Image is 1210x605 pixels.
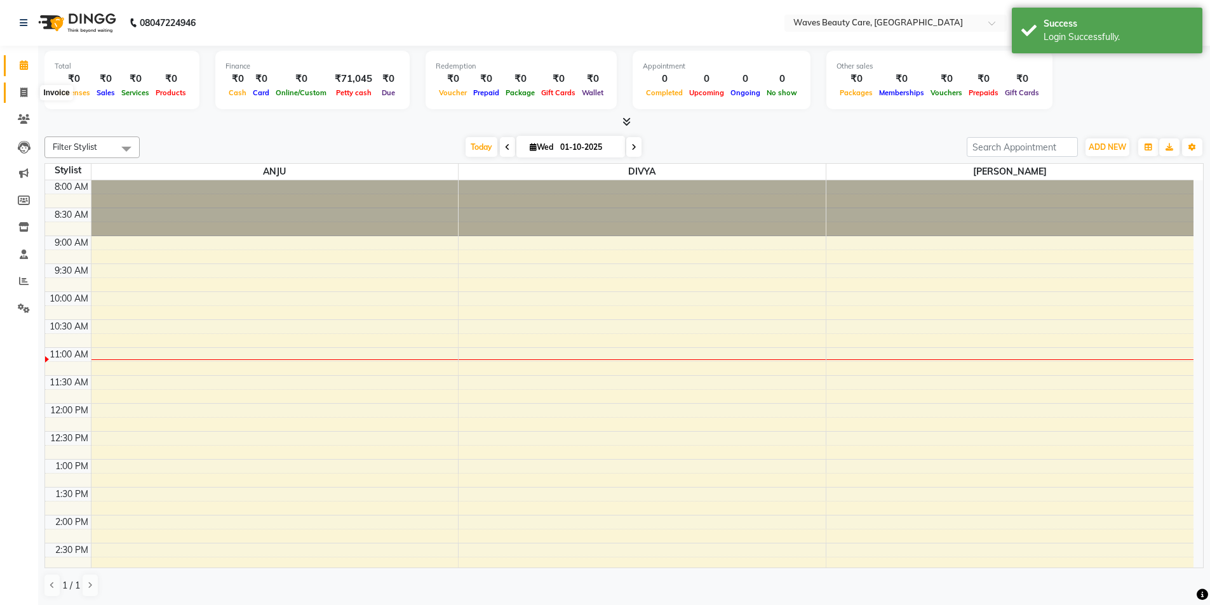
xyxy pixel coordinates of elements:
[53,460,91,473] div: 1:00 PM
[53,488,91,501] div: 1:30 PM
[1086,138,1129,156] button: ADD NEW
[1044,30,1193,44] div: Login Successfully.
[52,236,91,249] div: 9:00 AM
[837,61,1042,72] div: Other sales
[1044,17,1193,30] div: Success
[152,88,189,97] span: Products
[967,137,1078,157] input: Search Appointment
[763,88,800,97] span: No show
[556,138,620,157] input: 2025-10-01
[643,61,800,72] div: Appointment
[118,72,152,86] div: ₹0
[643,88,686,97] span: Completed
[436,88,470,97] span: Voucher
[436,61,607,72] div: Redemption
[470,88,502,97] span: Prepaid
[538,88,579,97] span: Gift Cards
[93,88,118,97] span: Sales
[47,348,91,361] div: 11:00 AM
[333,88,375,97] span: Petty cash
[53,543,91,557] div: 2:30 PM
[52,208,91,222] div: 8:30 AM
[272,72,330,86] div: ₹0
[48,432,91,445] div: 12:30 PM
[1002,88,1042,97] span: Gift Cards
[837,72,876,86] div: ₹0
[502,72,538,86] div: ₹0
[47,376,91,389] div: 11:30 AM
[527,142,556,152] span: Wed
[927,72,965,86] div: ₹0
[538,72,579,86] div: ₹0
[40,85,72,100] div: Invoice
[62,579,80,592] span: 1 / 1
[52,264,91,277] div: 9:30 AM
[643,72,686,86] div: 0
[225,61,400,72] div: Finance
[250,88,272,97] span: Card
[45,164,91,177] div: Stylist
[55,61,189,72] div: Total
[93,72,118,86] div: ₹0
[47,320,91,333] div: 10:30 AM
[826,164,1193,180] span: [PERSON_NAME]
[52,180,91,194] div: 8:00 AM
[965,88,1002,97] span: Prepaids
[152,72,189,86] div: ₹0
[330,72,377,86] div: ₹71,045
[579,72,607,86] div: ₹0
[53,142,97,152] span: Filter Stylist
[502,88,538,97] span: Package
[1002,72,1042,86] div: ₹0
[965,72,1002,86] div: ₹0
[140,5,196,41] b: 08047224946
[686,88,727,97] span: Upcoming
[118,88,152,97] span: Services
[53,515,91,529] div: 2:00 PM
[927,88,965,97] span: Vouchers
[1089,142,1126,152] span: ADD NEW
[250,72,272,86] div: ₹0
[876,88,927,97] span: Memberships
[225,72,250,86] div: ₹0
[91,164,459,180] span: ANJU
[579,88,607,97] span: Wallet
[47,292,91,305] div: 10:00 AM
[379,88,398,97] span: Due
[727,72,763,86] div: 0
[466,137,497,157] span: Today
[48,404,91,417] div: 12:00 PM
[763,72,800,86] div: 0
[837,88,876,97] span: Packages
[686,72,727,86] div: 0
[876,72,927,86] div: ₹0
[459,164,826,180] span: DIVYA
[272,88,330,97] span: Online/Custom
[470,72,502,86] div: ₹0
[436,72,470,86] div: ₹0
[727,88,763,97] span: Ongoing
[225,88,250,97] span: Cash
[32,5,119,41] img: logo
[55,72,93,86] div: ₹0
[377,72,400,86] div: ₹0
